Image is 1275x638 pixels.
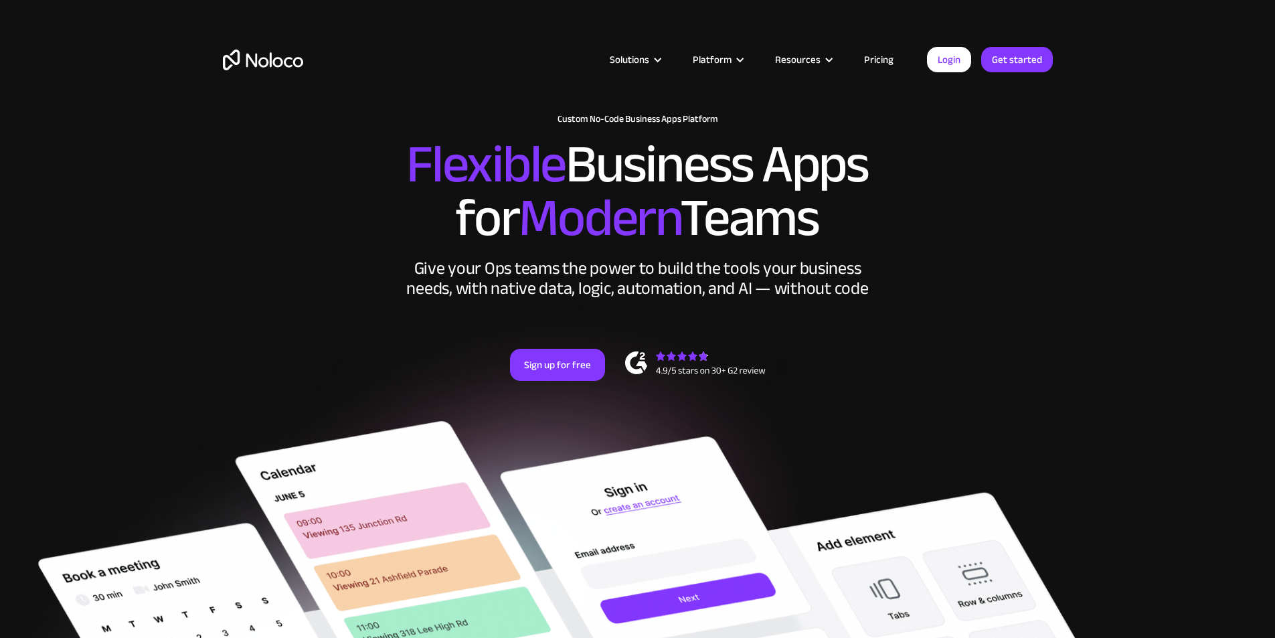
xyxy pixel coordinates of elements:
[510,349,605,381] a: Sign up for free
[927,47,971,72] a: Login
[676,51,758,68] div: Platform
[610,51,649,68] div: Solutions
[404,258,872,299] div: Give your Ops teams the power to build the tools your business needs, with native data, logic, au...
[847,51,910,68] a: Pricing
[593,51,676,68] div: Solutions
[775,51,821,68] div: Resources
[519,168,680,268] span: Modern
[223,50,303,70] a: home
[223,138,1053,245] h2: Business Apps for Teams
[693,51,732,68] div: Platform
[981,47,1053,72] a: Get started
[406,114,566,214] span: Flexible
[758,51,847,68] div: Resources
